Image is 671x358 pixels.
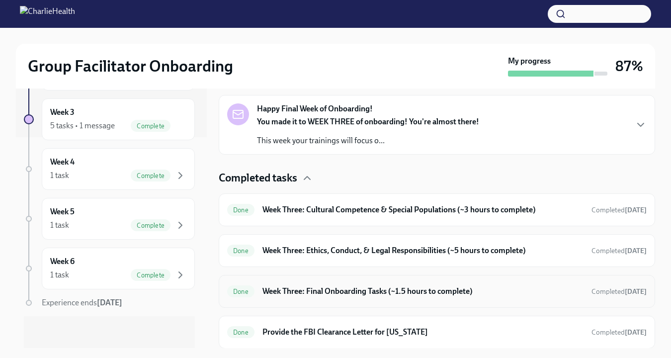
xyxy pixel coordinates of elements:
h6: Week 5 [50,206,75,217]
strong: My progress [508,56,551,67]
a: Week 41 taskComplete [24,148,195,190]
a: DoneWeek Three: Cultural Competence & Special Populations (~3 hours to complete)Completed[DATE] [227,202,647,218]
a: DoneWeek Three: Final Onboarding Tasks (~1.5 hours to complete)Completed[DATE] [227,283,647,299]
span: Done [227,247,254,255]
strong: [DATE] [97,298,122,307]
span: October 7th, 2025 11:22 [591,205,647,215]
strong: [DATE] [625,206,647,214]
a: Week 61 taskComplete [24,248,195,289]
div: 1 task [50,269,69,280]
div: Completed tasks [219,171,655,185]
h6: Week 6 [50,256,75,267]
h6: Week 4 [50,157,75,168]
a: Week 51 taskComplete [24,198,195,240]
a: Week 35 tasks • 1 messageComplete [24,98,195,140]
span: Done [227,206,254,214]
h6: Week Three: Final Onboarding Tasks (~1.5 hours to complete) [262,286,584,297]
div: 1 task [50,170,69,181]
span: Completed [591,247,647,255]
span: October 7th, 2025 14:14 [591,246,647,256]
div: 5 tasks • 1 message [50,120,115,131]
strong: Happy Final Week of Onboarding! [257,103,373,114]
a: DoneWeek Three: Ethics, Conduct, & Legal Responsibilities (~5 hours to complete)Completed[DATE] [227,243,647,259]
h2: Group Facilitator Onboarding [28,56,233,76]
span: Complete [131,172,170,179]
span: Complete [131,271,170,279]
span: Completed [591,328,647,337]
span: Complete [131,222,170,229]
span: October 8th, 2025 11:07 [591,287,647,296]
strong: You made it to WEEK THREE of onboarding! You're almost there! [257,117,479,126]
h6: Week Three: Cultural Competence & Special Populations (~3 hours to complete) [262,204,584,215]
div: 1 task [50,220,69,231]
span: Experience ends [42,298,122,307]
span: Complete [131,122,170,130]
span: Completed [591,287,647,296]
span: October 4th, 2025 21:01 [591,328,647,337]
h6: Week Three: Ethics, Conduct, & Legal Responsibilities (~5 hours to complete) [262,245,584,256]
span: Completed [591,206,647,214]
strong: [DATE] [625,287,647,296]
h3: 87% [615,57,643,75]
h6: Week 3 [50,107,75,118]
p: This week your trainings will focus o... [257,135,479,146]
span: Done [227,329,254,336]
h4: Completed tasks [219,171,297,185]
span: Done [227,288,254,295]
strong: [DATE] [625,328,647,337]
a: DoneProvide the FBI Clearance Letter for [US_STATE]Completed[DATE] [227,324,647,340]
h6: Provide the FBI Clearance Letter for [US_STATE] [262,327,584,338]
img: CharlieHealth [20,6,75,22]
strong: [DATE] [625,247,647,255]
